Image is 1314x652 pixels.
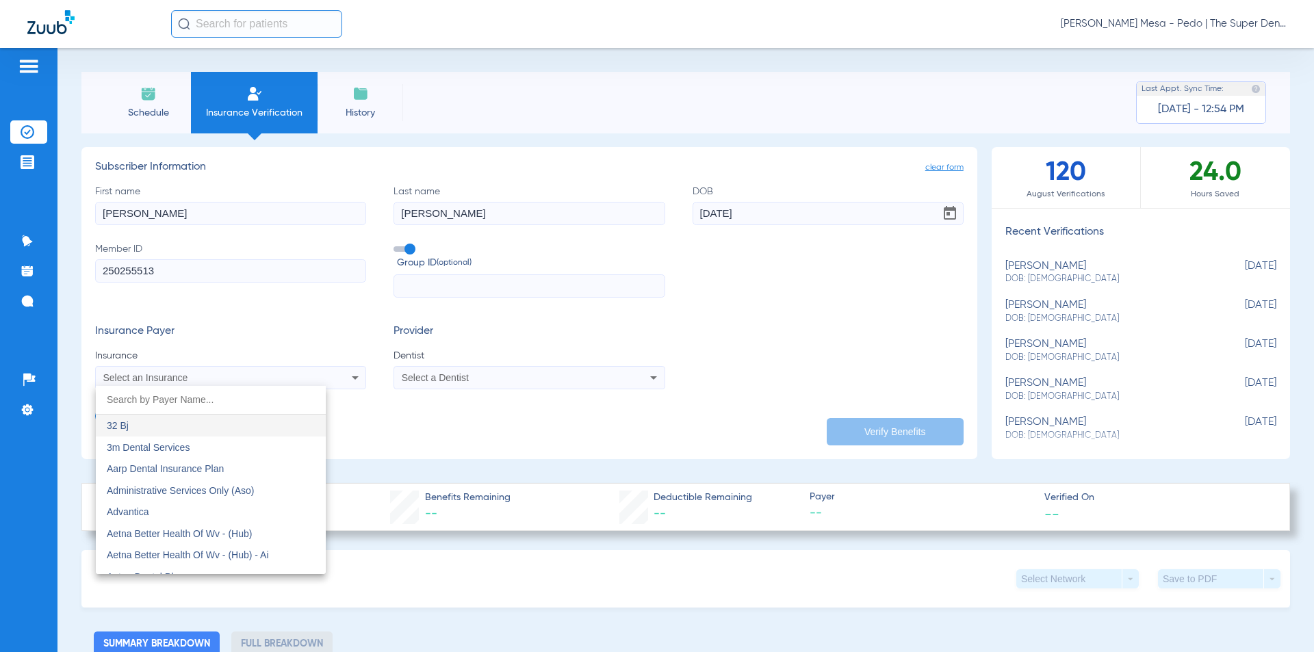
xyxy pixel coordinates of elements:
iframe: Chat Widget [1246,586,1314,652]
span: Aetna Better Health Of Wv - (Hub) [107,528,252,539]
span: 32 Bj [107,420,129,431]
span: Aetna Better Health Of Wv - (Hub) - Ai [107,549,269,560]
span: Aarp Dental Insurance Plan [107,463,224,474]
span: Advantica [107,506,149,517]
span: Aetna Dental Plans [107,571,189,582]
span: Administrative Services Only (Aso) [107,485,255,496]
span: 3m Dental Services [107,442,190,453]
input: dropdown search [96,386,326,414]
